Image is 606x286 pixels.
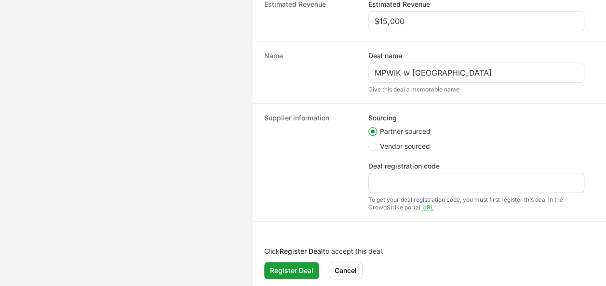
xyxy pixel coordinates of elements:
dt: Name [264,51,357,93]
div: Give this deal a memorable name [368,86,584,93]
span: Cancel [335,265,357,276]
button: Register Deal [264,262,319,279]
button: Cancel [329,262,363,279]
dt: Supplier information [264,113,357,211]
span: Vendor sourced [380,142,430,151]
label: Deal registration code [368,161,440,171]
span: Partner sourced [380,127,431,136]
div: To get your deal registration code, you must first register this deal in the CrowdStrike portal [368,196,584,211]
a: URL [422,204,434,211]
legend: Sourcing [368,113,397,123]
p: Click to accept this deal. [264,247,594,256]
label: Deal name [368,51,402,61]
span: Register Deal [270,265,313,276]
b: Register Deal [280,247,323,255]
input: $ [375,15,578,27]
